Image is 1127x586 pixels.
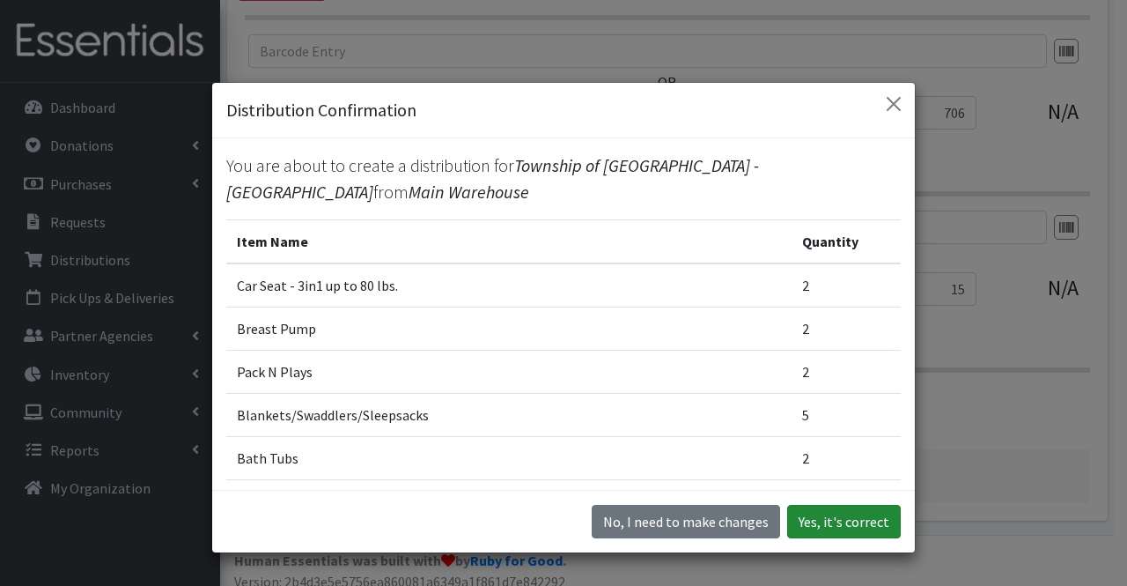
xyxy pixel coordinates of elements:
h5: Distribution Confirmation [226,97,416,123]
td: Blankets/Swaddlers/Sleepsacks [226,394,792,437]
td: 2 [792,480,901,523]
th: Quantity [792,220,901,264]
button: Yes, it's correct [787,505,901,538]
td: 2 [792,437,901,480]
td: Pack N Plays [226,351,792,394]
td: 2 [792,308,901,351]
td: 5 [792,394,901,437]
td: Bath Tubs [226,437,792,480]
button: Close [880,90,908,118]
td: 2 [792,263,901,308]
td: Baby Carriers [226,480,792,523]
td: Car Seat - 3in1 up to 80 lbs. [226,263,792,308]
th: Item Name [226,220,792,264]
td: 2 [792,351,901,394]
p: You are about to create a distribution for from [226,152,901,205]
td: Breast Pump [226,308,792,351]
button: No I need to make changes [592,505,780,538]
span: Main Warehouse [409,181,529,203]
